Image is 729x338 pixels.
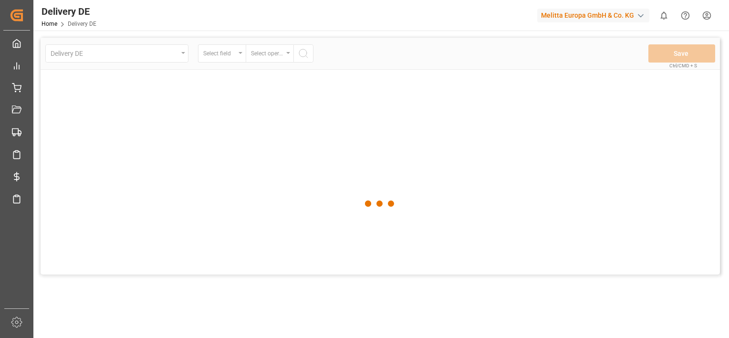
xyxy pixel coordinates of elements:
button: Melitta Europa GmbH & Co. KG [537,6,653,24]
div: Delivery DE [42,4,96,19]
a: Home [42,21,57,27]
button: Help Center [675,5,696,26]
button: show 0 new notifications [653,5,675,26]
div: Melitta Europa GmbH & Co. KG [537,9,649,22]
